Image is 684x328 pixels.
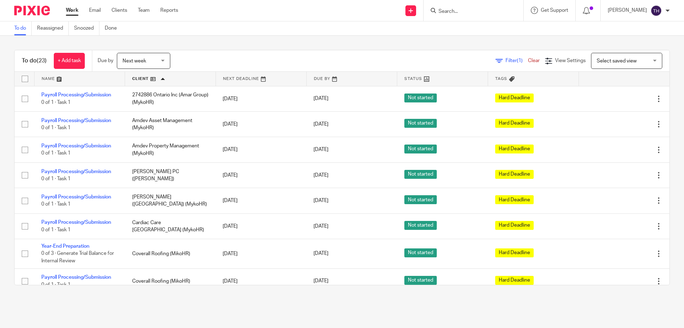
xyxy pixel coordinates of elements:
[313,96,328,101] span: [DATE]
[37,21,69,35] a: Reassigned
[555,58,586,63] span: View Settings
[125,188,216,213] td: [PERSON_NAME] ([GEOGRAPHIC_DATA]) (MykoHR)
[41,92,111,97] a: Payroll Processing/Submission
[41,195,111,200] a: Payroll Processing/Submission
[123,59,146,64] span: Next week
[495,94,534,102] span: Hard Deadline
[112,7,127,14] a: Clients
[404,170,437,179] span: Not started
[608,7,647,14] p: [PERSON_NAME]
[495,145,534,153] span: Hard Deadline
[41,227,71,232] span: 0 of 1 · Task 1
[216,111,306,137] td: [DATE]
[517,58,523,63] span: (1)
[313,279,328,284] span: [DATE]
[495,276,534,285] span: Hard Deadline
[313,173,328,178] span: [DATE]
[495,119,534,128] span: Hard Deadline
[313,198,328,203] span: [DATE]
[404,94,437,102] span: Not started
[313,147,328,152] span: [DATE]
[54,53,85,69] a: + Add task
[41,282,71,287] span: 0 of 1 · Task 1
[138,7,150,14] a: Team
[41,143,111,148] a: Payroll Processing/Submission
[216,188,306,213] td: [DATE]
[41,118,111,123] a: Payroll Processing/Submission
[22,57,47,65] h1: To do
[404,221,437,230] span: Not started
[41,151,71,156] span: 0 of 1 · Task 1
[404,276,437,285] span: Not started
[105,21,122,35] a: Done
[597,59,637,64] span: Select saved view
[125,213,216,239] td: Cardiac Care [GEOGRAPHIC_DATA] (MykoHR)
[41,125,71,130] span: 0 of 1 · Task 1
[651,5,662,16] img: svg%3E
[404,248,437,257] span: Not started
[541,8,568,13] span: Get Support
[41,202,71,207] span: 0 of 1 · Task 1
[37,58,47,64] span: (23)
[41,176,71,181] span: 0 of 1 · Task 1
[438,9,502,15] input: Search
[404,145,437,153] span: Not started
[74,21,99,35] a: Snoozed
[313,251,328,256] span: [DATE]
[404,119,437,128] span: Not started
[14,6,50,15] img: Pixie
[41,169,111,174] a: Payroll Processing/Submission
[98,57,113,64] p: Due by
[125,137,216,162] td: Amdev Property Management (MykoHR)
[495,77,507,81] span: Tags
[66,7,78,14] a: Work
[216,213,306,239] td: [DATE]
[125,86,216,111] td: 2742886 Ontario Inc (Amar Group) (MykoHR)
[313,122,328,127] span: [DATE]
[41,244,89,249] a: Year-End Preparation
[216,137,306,162] td: [DATE]
[404,195,437,204] span: Not started
[216,162,306,188] td: [DATE]
[495,221,534,230] span: Hard Deadline
[125,162,216,188] td: [PERSON_NAME] PC ([PERSON_NAME])
[506,58,528,63] span: Filter
[41,275,111,280] a: Payroll Processing/Submission
[125,268,216,294] td: Coverall Roofing (MikoHR)
[125,111,216,137] td: Amdev Asset Management (MykoHR)
[216,268,306,294] td: [DATE]
[89,7,101,14] a: Email
[313,224,328,229] span: [DATE]
[125,239,216,268] td: Coverall Roofing (MikoHR)
[160,7,178,14] a: Reports
[14,21,32,35] a: To do
[41,100,71,105] span: 0 of 1 · Task 1
[216,239,306,268] td: [DATE]
[495,248,534,257] span: Hard Deadline
[41,220,111,225] a: Payroll Processing/Submission
[216,86,306,111] td: [DATE]
[495,170,534,179] span: Hard Deadline
[495,195,534,204] span: Hard Deadline
[528,58,540,63] a: Clear
[41,251,114,264] span: 0 of 3 · Generate Trial Balance for Internal Review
